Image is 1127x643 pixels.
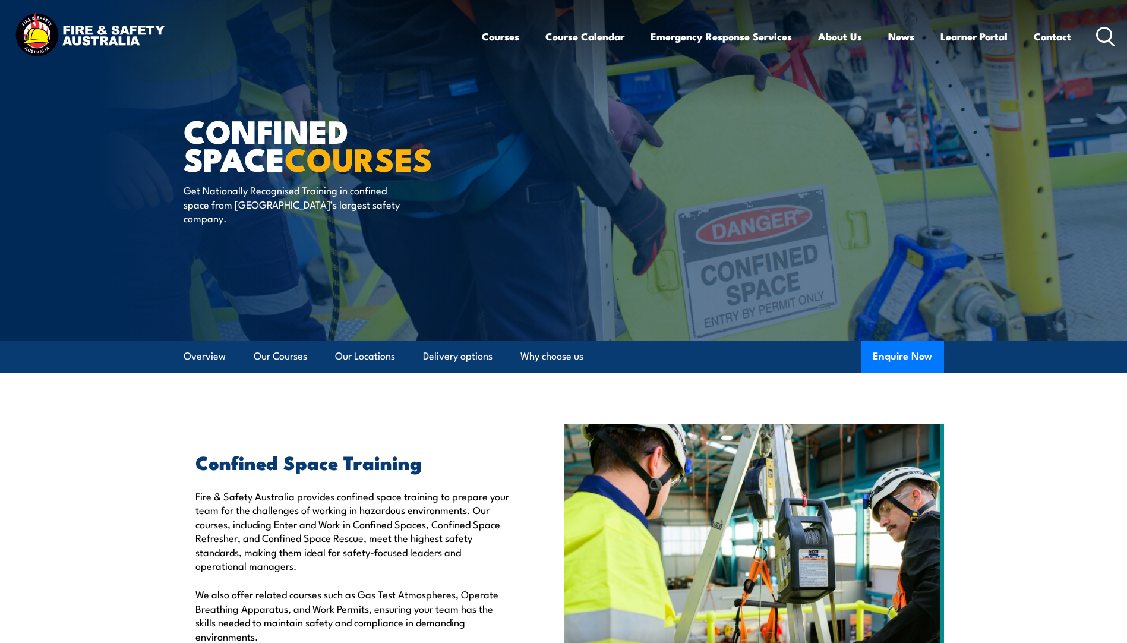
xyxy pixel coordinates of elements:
[818,21,862,52] a: About Us
[184,183,400,225] p: Get Nationally Recognised Training in confined space from [GEOGRAPHIC_DATA]’s largest safety comp...
[423,341,493,372] a: Delivery options
[1034,21,1071,52] a: Contact
[861,341,944,373] button: Enquire Now
[285,133,433,182] strong: COURSES
[184,341,226,372] a: Overview
[195,453,509,470] h2: Confined Space Training
[254,341,307,372] a: Our Courses
[335,341,395,372] a: Our Locations
[651,21,792,52] a: Emergency Response Services
[195,587,509,643] p: We also offer related courses such as Gas Test Atmospheres, Operate Breathing Apparatus, and Work...
[940,21,1008,52] a: Learner Portal
[184,116,477,172] h1: Confined Space
[888,21,914,52] a: News
[195,489,509,572] p: Fire & Safety Australia provides confined space training to prepare your team for the challenges ...
[520,341,583,372] a: Why choose us
[545,21,624,52] a: Course Calendar
[482,21,519,52] a: Courses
